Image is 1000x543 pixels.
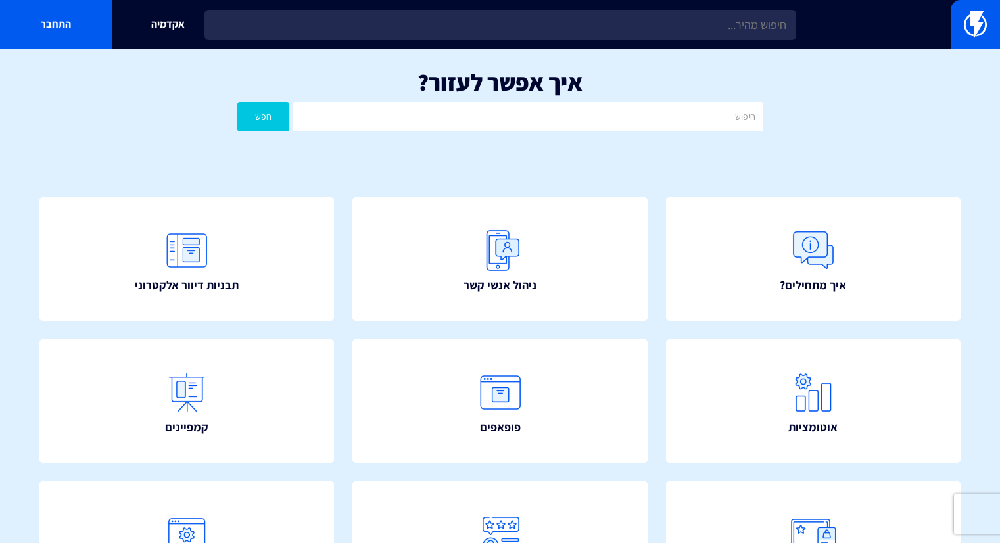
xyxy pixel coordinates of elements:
[780,277,846,294] span: איך מתחילים?
[165,419,208,436] span: קמפיינים
[204,10,796,40] input: חיפוש מהיר...
[135,277,239,294] span: תבניות דיוור אלקטרוני
[666,339,961,463] a: אוטומציות
[293,102,763,131] input: חיפוש
[666,197,961,321] a: איך מתחילים?
[788,419,838,436] span: אוטומציות
[464,277,536,294] span: ניהול אנשי קשר
[20,69,980,95] h1: איך אפשר לעזור?
[237,102,290,131] button: חפש
[480,419,521,436] span: פופאפים
[352,197,647,321] a: ניהול אנשי קשר
[352,339,647,463] a: פופאפים
[39,197,334,321] a: תבניות דיוור אלקטרוני
[39,339,334,463] a: קמפיינים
